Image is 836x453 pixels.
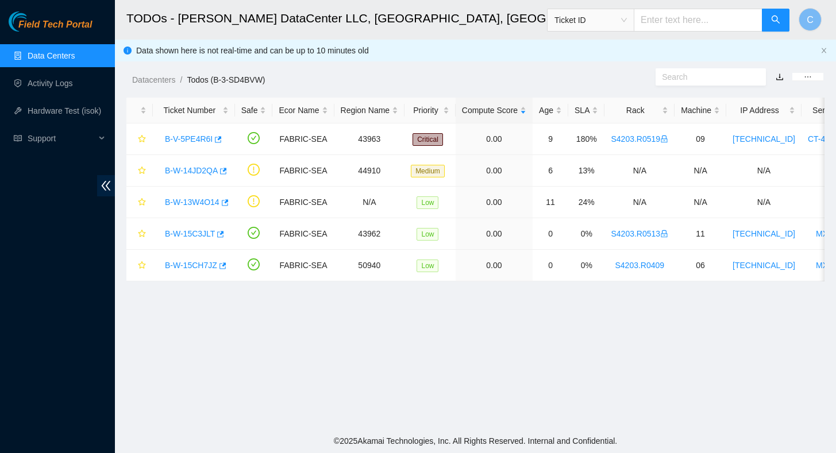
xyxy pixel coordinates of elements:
[456,123,533,155] td: 0.00
[604,187,675,218] td: N/A
[675,155,726,187] td: N/A
[733,261,795,270] a: [TECHNICAL_ID]
[611,229,668,238] a: S4203.R0513lock
[165,134,213,144] a: B-V-5PE4R6I
[533,155,568,187] td: 6
[248,195,260,207] span: exclamation-circle
[456,218,533,250] td: 0.00
[248,227,260,239] span: check-circle
[662,71,750,83] input: Search
[776,72,784,82] a: download
[568,155,604,187] td: 13%
[18,20,92,30] span: Field Tech Portal
[820,47,827,54] span: close
[660,230,668,238] span: lock
[9,21,92,36] a: Akamai TechnologiesField Tech Portal
[138,198,146,207] span: star
[132,75,175,84] a: Datacenters
[767,68,792,86] button: download
[133,256,147,274] button: star
[165,166,218,175] a: B-W-14JD2QA
[14,134,22,142] span: read
[272,155,334,187] td: FABRIC-SEA
[417,196,438,209] span: Low
[133,193,147,211] button: star
[417,228,438,241] span: Low
[165,198,219,207] a: B-W-13W4O14
[248,132,260,144] span: check-circle
[411,165,445,177] span: Medium
[733,134,795,144] a: [TECHNICAL_ID]
[568,123,604,155] td: 180%
[272,250,334,281] td: FABRIC-SEA
[456,187,533,218] td: 0.00
[604,155,675,187] td: N/A
[272,123,334,155] td: FABRIC-SEA
[799,8,822,31] button: C
[820,47,827,55] button: close
[568,187,604,218] td: 24%
[9,11,58,32] img: Akamai Technologies
[568,218,604,250] td: 0%
[272,218,334,250] td: FABRIC-SEA
[554,11,627,29] span: Ticket ID
[771,15,780,26] span: search
[133,130,147,148] button: star
[165,261,217,270] a: B-W-15CH7JZ
[675,250,726,281] td: 06
[533,218,568,250] td: 0
[726,155,802,187] td: N/A
[615,261,664,270] a: S4203.R0409
[611,134,668,144] a: S4203.R0519lock
[634,9,762,32] input: Enter text here...
[456,155,533,187] td: 0.00
[660,135,668,143] span: lock
[138,261,146,270] span: star
[568,250,604,281] td: 0%
[334,187,405,218] td: N/A
[334,218,405,250] td: 43962
[248,164,260,176] span: exclamation-circle
[533,187,568,218] td: 11
[533,123,568,155] td: 9
[334,155,405,187] td: 44910
[97,175,115,196] span: double-left
[133,224,147,243] button: star
[675,187,726,218] td: N/A
[138,135,146,144] span: star
[417,260,438,272] span: Low
[533,250,568,281] td: 0
[804,73,812,81] span: ellipsis
[334,250,405,281] td: 50940
[248,258,260,270] span: check-circle
[133,161,147,180] button: star
[165,229,215,238] a: B-W-15C3JLT
[334,123,405,155] td: 43963
[138,167,146,176] span: star
[138,230,146,239] span: star
[733,229,795,238] a: [TECHNICAL_ID]
[28,79,73,88] a: Activity Logs
[187,75,265,84] a: Todos (B-3-SD4BVW)
[413,133,443,146] span: Critical
[726,187,802,218] td: N/A
[762,9,789,32] button: search
[28,51,75,60] a: Data Centers
[28,127,95,150] span: Support
[115,429,836,453] footer: © 2025 Akamai Technologies, Inc. All Rights Reserved. Internal and Confidential.
[675,218,726,250] td: 11
[28,106,101,115] a: Hardware Test (isok)
[456,250,533,281] td: 0.00
[272,187,334,218] td: FABRIC-SEA
[180,75,182,84] span: /
[807,13,814,27] span: C
[675,123,726,155] td: 09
